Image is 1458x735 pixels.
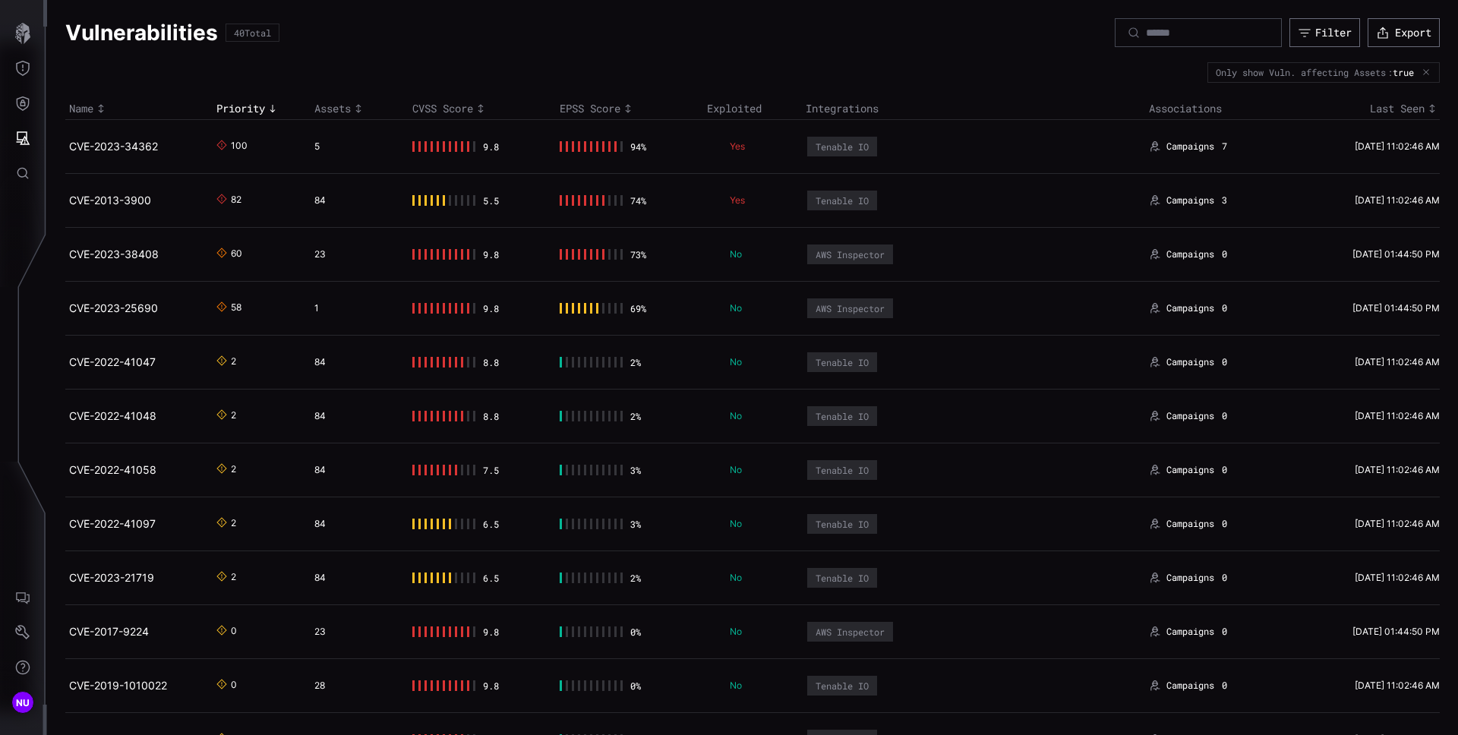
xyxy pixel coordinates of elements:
time: [DATE] 11:02:46 AM [1355,410,1440,421]
time: [DATE] 11:02:46 AM [1355,464,1440,475]
div: Tenable IO [816,465,869,475]
p: No [730,626,786,638]
span: Campaigns [1166,680,1214,692]
time: [DATE] 11:02:46 AM [1355,194,1440,206]
div: 8.8 [483,411,500,421]
h1: Vulnerabilities [65,19,218,46]
p: No [730,302,786,314]
div: 2 [231,571,243,585]
span: Campaigns [1166,194,1214,207]
div: 8.8 [483,357,500,367]
div: Filter [1315,26,1352,39]
p: No [730,410,786,422]
time: [DATE] 01:44:50 PM [1352,302,1440,314]
div: 5.5 [483,195,500,206]
div: 84 [314,518,393,530]
p: Yes [730,194,786,207]
span: 0 [1222,626,1227,638]
span: Campaigns [1166,302,1214,314]
div: Toggle sort direction [69,102,209,115]
p: No [730,572,786,584]
div: 2 % [630,357,647,367]
a: CVE-2022-41047 [69,355,156,368]
a: CVE-2022-41058 [69,463,156,476]
div: Tenable IO [816,680,869,691]
div: 84 [314,464,393,476]
div: 69 % [630,303,647,314]
div: 2 % [630,411,647,421]
div: 3 % [630,465,647,475]
div: Tenable IO [816,141,869,152]
a: CVE-2023-21719 [69,571,154,584]
div: AWS Inspector [816,626,885,637]
div: 100 [231,140,243,153]
div: 2 [231,409,243,423]
time: [DATE] 01:44:50 PM [1352,248,1440,260]
div: 2 [231,517,243,531]
span: 0 [1222,572,1227,584]
span: Campaigns [1166,464,1214,476]
div: Tenable IO [816,519,869,529]
div: : [1387,67,1419,77]
span: 3 [1222,194,1227,207]
div: 28 [314,680,393,692]
div: 2 [231,463,243,477]
div: Toggle sort direction [412,102,552,115]
div: Toggle sort direction [314,102,405,115]
span: Campaigns [1166,356,1214,368]
span: Campaigns [1166,410,1214,422]
div: 40 Total [234,28,271,37]
button: Export [1368,18,1440,47]
div: 60 [231,248,243,261]
button: Filter [1289,18,1360,47]
a: CVE-2023-38408 [69,248,159,260]
div: 0 [231,679,243,692]
div: AWS Inspector [816,249,885,260]
a: CVE-2023-34362 [69,140,158,153]
time: [DATE] 11:02:46 AM [1355,680,1440,691]
div: 3 % [630,519,647,529]
span: true [1393,67,1414,77]
div: 9.8 [483,141,500,152]
div: 84 [314,572,393,584]
p: No [730,356,786,368]
div: 9.8 [483,303,500,314]
div: 23 [314,248,393,260]
a: CVE-2013-3900 [69,194,151,207]
th: Associations [1145,98,1292,120]
span: Campaigns [1166,626,1214,638]
time: [DATE] 11:02:46 AM [1355,140,1440,152]
div: 9.8 [483,626,500,637]
div: 0 % [630,680,647,691]
div: 1 [314,302,393,314]
div: 73 % [630,249,647,260]
div: 0 [231,625,243,639]
span: Campaigns [1166,140,1214,153]
span: 0 [1222,680,1227,692]
span: 7 [1222,140,1227,153]
a: CVE-2022-41048 [69,409,156,422]
a: CVE-2022-41097 [69,517,156,530]
span: Campaigns [1166,518,1214,530]
div: Tenable IO [816,195,869,206]
a: CVE-2023-25690 [69,301,158,314]
div: Tenable IO [816,573,869,583]
th: Exploited [703,98,801,120]
div: 58 [231,301,243,315]
div: Tenable IO [816,357,869,367]
span: 0 [1222,248,1227,260]
div: 23 [314,626,393,638]
div: 2 [231,355,243,369]
time: [DATE] 11:02:46 AM [1355,518,1440,529]
span: NU [16,695,30,711]
p: No [730,518,786,530]
span: 0 [1222,302,1227,314]
div: 6.5 [483,519,500,529]
div: 5 [314,140,393,153]
span: Campaigns [1166,248,1214,260]
div: 7.5 [483,465,500,475]
p: Yes [730,140,786,153]
div: Toggle sort direction [216,102,307,115]
div: 84 [314,356,393,368]
span: 0 [1222,518,1227,530]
